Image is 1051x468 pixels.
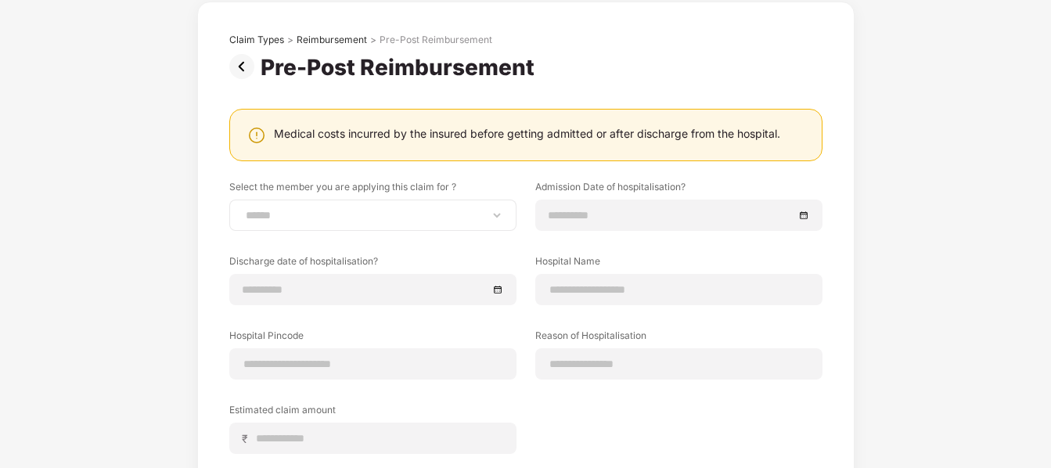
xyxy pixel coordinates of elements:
div: Claim Types [229,34,284,46]
label: Admission Date of hospitalisation? [535,180,822,200]
span: ₹ [242,431,254,446]
div: > [287,34,293,46]
label: Hospital Pincode [229,329,517,348]
div: Reimbursement [297,34,367,46]
label: Select the member you are applying this claim for ? [229,180,517,200]
label: Reason of Hospitalisation [535,329,822,348]
img: svg+xml;base64,PHN2ZyBpZD0iUHJldi0zMngzMiIgeG1sbnM9Imh0dHA6Ly93d3cudzMub3JnLzIwMDAvc3ZnIiB3aWR0aD... [229,54,261,79]
div: Pre-Post Reimbursement [380,34,492,46]
label: Discharge date of hospitalisation? [229,254,517,274]
div: Medical costs incurred by the insured before getting admitted or after discharge from the hospital. [274,126,780,141]
label: Estimated claim amount [229,403,517,423]
div: Pre-Post Reimbursement [261,54,541,81]
img: svg+xml;base64,PHN2ZyBpZD0iV2FybmluZ18tXzI0eDI0IiBkYXRhLW5hbWU9Ildhcm5pbmcgLSAyNHgyNCIgeG1sbnM9Im... [247,126,266,145]
div: > [370,34,376,46]
label: Hospital Name [535,254,822,274]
